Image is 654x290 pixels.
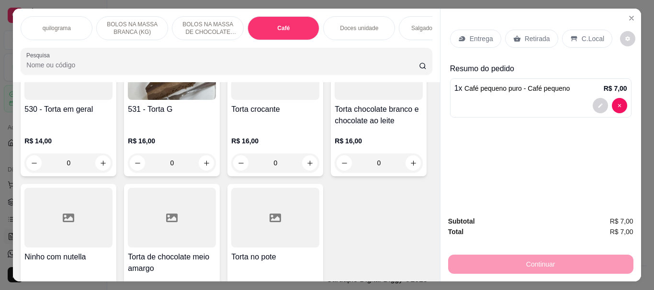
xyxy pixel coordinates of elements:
[128,104,216,115] h4: 531 - Torta G
[231,136,319,146] p: R$ 16,00
[624,11,639,26] button: Close
[337,155,352,171] button: decrease-product-quantity
[610,226,633,237] span: R$ 7,00
[26,51,53,59] label: Pesquisa
[231,104,319,115] h4: Torta crocante
[43,24,71,32] p: quilograma
[525,34,550,43] p: Retirada
[470,34,493,43] p: Entrega
[448,217,475,225] strong: Subtotal
[104,21,160,36] p: BOLOS NA MASSA BRANCA (KG)
[593,98,608,113] button: decrease-product-quantity
[277,24,290,32] p: Café
[411,24,459,32] p: Salgados variados
[26,155,42,171] button: decrease-product-quantity
[454,83,570,94] p: 1 x
[450,63,631,75] p: Resumo do pedido
[233,155,248,171] button: decrease-product-quantity
[406,155,421,171] button: increase-product-quantity
[180,21,236,36] p: BOLOS NA MASSA DE CHOCOLATE preço por (KG)
[464,85,570,92] span: Café pequeno puro - Café pequeno
[24,104,113,115] h4: 530 - Torta em geral
[302,155,317,171] button: increase-product-quantity
[582,34,604,43] p: C.Local
[130,155,145,171] button: decrease-product-quantity
[128,251,216,274] h4: Torta de chocolate meio amargo
[340,24,378,32] p: Doces unidade
[199,155,214,171] button: increase-product-quantity
[335,136,423,146] p: R$ 16,00
[128,136,216,146] p: R$ 16,00
[231,251,319,263] h4: Torta no pote
[604,84,627,93] p: R$ 7,00
[610,216,633,226] span: R$ 7,00
[95,155,111,171] button: increase-product-quantity
[26,60,419,70] input: Pesquisa
[335,104,423,127] h4: Torta chocolate branco e chocolate ao leite
[620,31,635,46] button: decrease-product-quantity
[448,228,463,236] strong: Total
[24,251,113,263] h4: Ninho com nutella
[24,136,113,146] p: R$ 14,00
[612,98,627,113] button: decrease-product-quantity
